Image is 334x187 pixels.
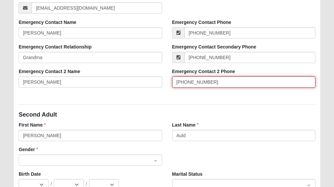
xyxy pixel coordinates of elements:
label: Emergency Contact Secondary Phone [172,44,257,50]
label: Last Name [172,122,199,128]
label: Emergency Contact Phone [172,19,231,26]
label: Emergency Contact Name [19,19,76,26]
label: First Name [19,122,46,128]
label: Gender [19,146,38,153]
label: Emergency Contact 2 Phone [172,68,235,75]
label: Birth Date [19,171,41,177]
label: Emergency Contact 2 Name [19,68,80,75]
label: Marital Status [172,171,203,177]
label: Emergency Contact Relationship [19,44,91,50]
h4: Second Adult [19,111,315,119]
